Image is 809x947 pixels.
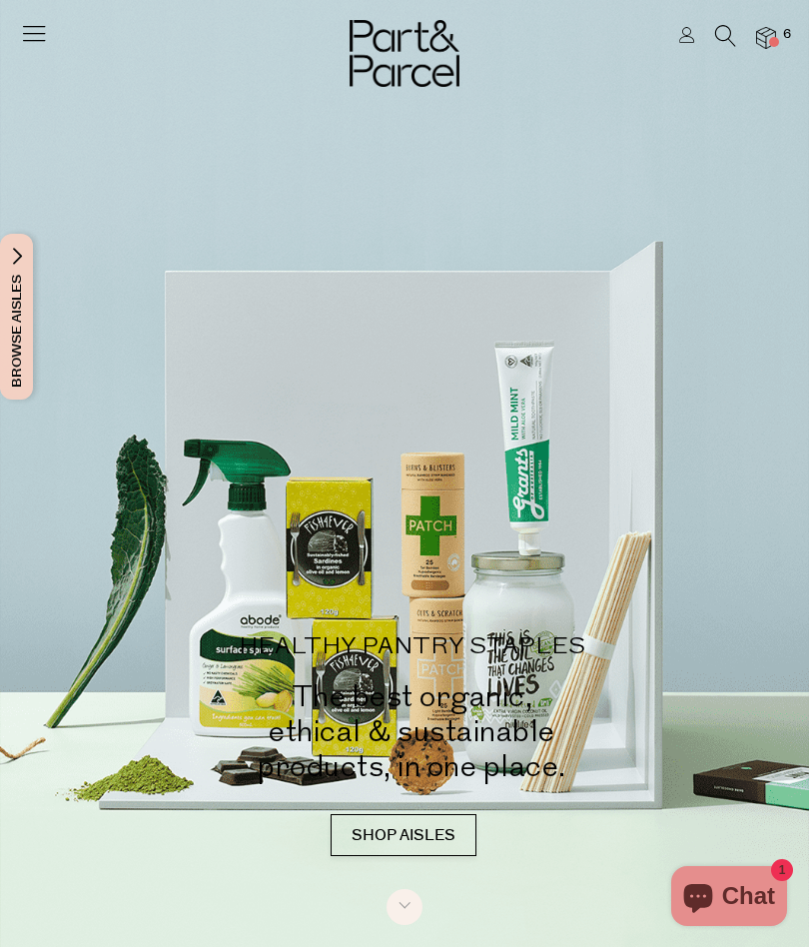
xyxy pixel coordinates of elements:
[60,635,764,659] p: HEALTHY PANTRY STAPLES
[350,20,459,87] img: Part&Parcel
[6,234,28,400] span: Browse Aisles
[331,814,476,856] a: SHOP AISLES
[665,866,793,931] inbox-online-store-chat: Shopify online store chat
[60,679,764,784] h2: The best organic, ethical & sustainable products, in one place.
[778,26,796,44] span: 6
[756,27,776,48] a: 6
